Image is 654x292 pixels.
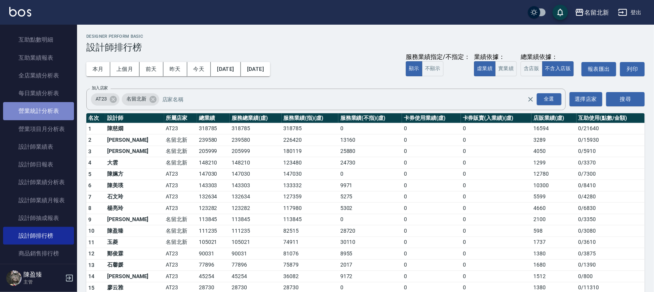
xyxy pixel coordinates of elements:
[88,205,91,211] span: 8
[531,259,576,271] td: 1680
[402,259,461,271] td: 0
[105,134,164,146] td: [PERSON_NAME]
[282,191,338,203] td: 127359
[88,216,91,223] span: 9
[521,53,578,61] div: 總業績依據：
[197,271,230,282] td: 45254
[164,113,197,123] th: 所屬店家
[91,93,119,106] div: AT23
[122,93,159,106] div: 名留北新
[542,61,574,76] button: 不含入店販
[406,53,470,61] div: 服務業績指定/不指定：
[197,134,230,146] td: 239580
[197,191,230,203] td: 132634
[3,84,74,102] a: 每日業績分析表
[230,259,281,271] td: 77896
[230,271,281,282] td: 45254
[531,191,576,203] td: 5599
[164,203,197,214] td: AT23
[582,62,616,76] button: 報表匯出
[282,134,338,146] td: 226420
[531,237,576,248] td: 1737
[338,259,402,271] td: 2017
[282,146,338,157] td: 180119
[577,123,645,134] td: 0 / 21640
[230,214,281,225] td: 113845
[572,5,612,20] button: 名留北新
[282,214,338,225] td: 113845
[88,262,95,268] span: 13
[110,62,140,76] button: 上個月
[105,259,164,271] td: 石馨媛
[3,191,74,209] a: 設計師業績月報表
[197,237,230,248] td: 105021
[230,123,281,134] td: 318785
[577,134,645,146] td: 0 / 15930
[495,61,517,76] button: 實業績
[474,61,496,76] button: 虛業績
[525,94,536,105] button: Clear
[160,92,541,106] input: 店家名稱
[577,157,645,169] td: 0 / 3370
[282,123,338,134] td: 318785
[3,245,74,262] a: 商品銷售排行榜
[402,271,461,282] td: 0
[461,271,532,282] td: 0
[531,134,576,146] td: 3289
[422,61,444,76] button: 不顯示
[164,168,197,180] td: AT23
[282,180,338,191] td: 133332
[282,237,338,248] td: 74911
[86,34,645,39] h2: Designer Perform Basic
[338,157,402,169] td: 24730
[577,203,645,214] td: 0 / 6830
[338,271,402,282] td: 9172
[140,62,163,76] button: 前天
[402,203,461,214] td: 0
[9,7,31,17] img: Logo
[531,146,576,157] td: 4050
[282,248,338,260] td: 81076
[521,61,542,76] button: 含店販
[620,62,645,76] button: 列印
[230,248,281,260] td: 90031
[105,271,164,282] td: [PERSON_NAME]
[164,123,197,134] td: AT23
[230,225,281,237] td: 111235
[402,237,461,248] td: 0
[461,259,532,271] td: 0
[164,157,197,169] td: 名留北新
[3,156,74,173] a: 設計師日報表
[402,157,461,169] td: 0
[197,203,230,214] td: 123282
[461,146,532,157] td: 0
[402,146,461,157] td: 0
[282,225,338,237] td: 82515
[577,248,645,260] td: 0 / 3875
[531,214,576,225] td: 2100
[584,8,609,17] div: 名留北新
[402,123,461,134] td: 0
[577,191,645,203] td: 0 / 4280
[338,225,402,237] td: 28720
[338,180,402,191] td: 9971
[88,171,91,177] span: 5
[577,271,645,282] td: 0 / 800
[531,123,576,134] td: 16594
[282,113,338,123] th: 服務業績(指)(虛)
[338,203,402,214] td: 5302
[88,228,95,234] span: 10
[164,248,197,260] td: AT23
[577,146,645,157] td: 0 / 5910
[163,62,187,76] button: 昨天
[105,113,164,123] th: 設計師
[338,248,402,260] td: 8955
[24,279,63,285] p: 主管
[164,180,197,191] td: AT23
[553,5,568,20] button: save
[230,168,281,180] td: 147030
[105,203,164,214] td: 楊亮玲
[577,225,645,237] td: 0 / 3080
[3,209,74,227] a: 設計師抽成報表
[402,113,461,123] th: 卡券使用業績(虛)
